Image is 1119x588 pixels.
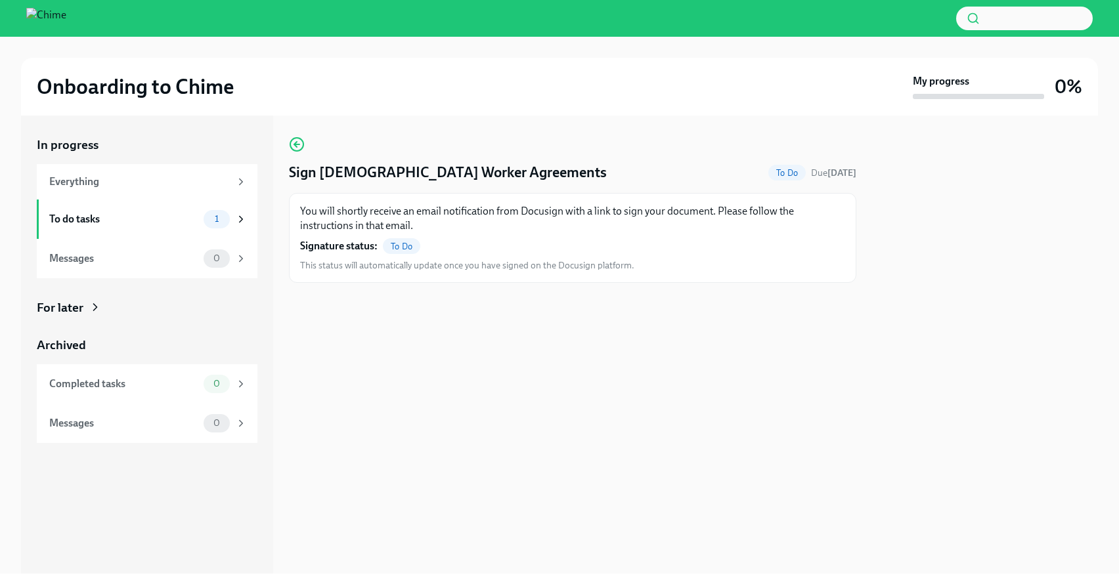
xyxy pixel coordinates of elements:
[49,416,198,430] div: Messages
[26,8,66,29] img: Chime
[37,73,234,100] h2: Onboarding to Chime
[49,212,198,226] div: To do tasks
[37,404,257,443] a: Messages0
[207,214,227,224] span: 1
[206,253,228,263] span: 0
[289,163,607,182] h4: Sign [DEMOGRAPHIC_DATA] Worker Agreements
[49,377,198,391] div: Completed tasks
[383,241,420,251] span: To Do
[37,164,257,199] a: Everything
[37,239,257,278] a: Messages0
[300,259,634,272] span: This status will automatically update once you have signed on the Docusign platform.
[768,168,806,178] span: To Do
[811,167,856,179] span: August 17th, 2025 11:00
[206,418,228,428] span: 0
[206,379,228,388] span: 0
[37,337,257,354] a: Archived
[37,299,257,316] a: For later
[37,136,257,154] a: In progress
[300,204,845,233] p: You will shortly receive an email notification from Docusign with a link to sign your document. P...
[1055,75,1082,98] h3: 0%
[300,239,378,253] strong: Signature status:
[49,251,198,266] div: Messages
[37,364,257,404] a: Completed tasks0
[827,167,856,178] strong: [DATE]
[49,175,230,189] div: Everything
[37,299,83,316] div: For later
[37,199,257,239] a: To do tasks1
[811,167,856,178] span: Due
[913,74,969,89] strong: My progress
